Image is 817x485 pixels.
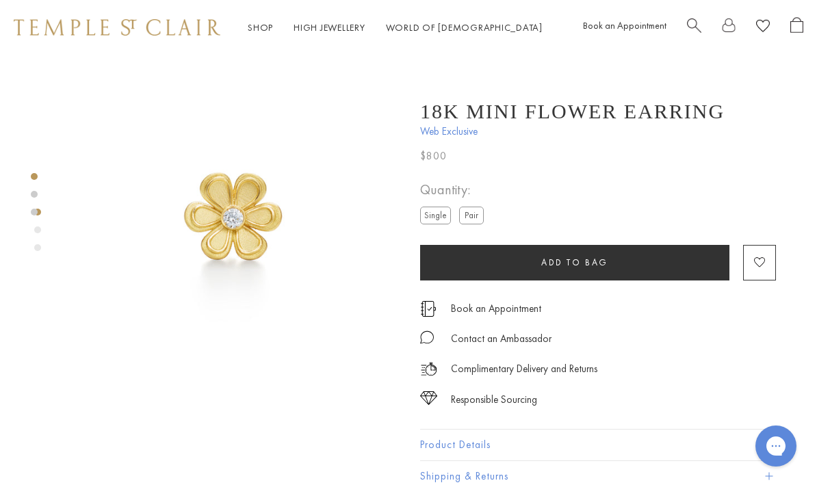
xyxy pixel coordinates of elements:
a: High JewelleryHigh Jewellery [294,21,365,34]
span: Quantity: [420,179,489,201]
iframe: Gorgias live chat messenger [749,421,803,471]
label: Pair [459,207,484,224]
a: Book an Appointment [583,19,666,31]
a: ShopShop [248,21,273,34]
a: Book an Appointment [451,301,541,316]
span: Add to bag [541,257,608,268]
div: Responsible Sourcing [451,391,537,408]
p: Complimentary Delivery and Returns [451,361,597,378]
img: icon_sourcing.svg [420,391,437,405]
label: Single [420,207,451,224]
button: Add to bag [420,245,729,280]
a: Open Shopping Bag [790,17,803,38]
div: Contact an Ambassador [451,330,552,348]
img: icon_delivery.svg [420,361,437,378]
a: World of [DEMOGRAPHIC_DATA]World of [DEMOGRAPHIC_DATA] [386,21,543,34]
img: Temple St. Clair [14,19,220,36]
span: Web Exclusive [420,123,776,140]
h1: 18K Mini Flower Earring [420,100,725,123]
nav: Main navigation [248,19,543,36]
button: Product Details [420,430,776,460]
img: icon_appointment.svg [420,301,437,317]
span: $800 [420,147,447,165]
img: E18103-MINIFLWR [68,55,400,386]
img: MessageIcon-01_2.svg [420,330,434,344]
a: Search [687,17,701,38]
a: View Wishlist [756,17,770,38]
div: Product gallery navigation [34,205,41,262]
